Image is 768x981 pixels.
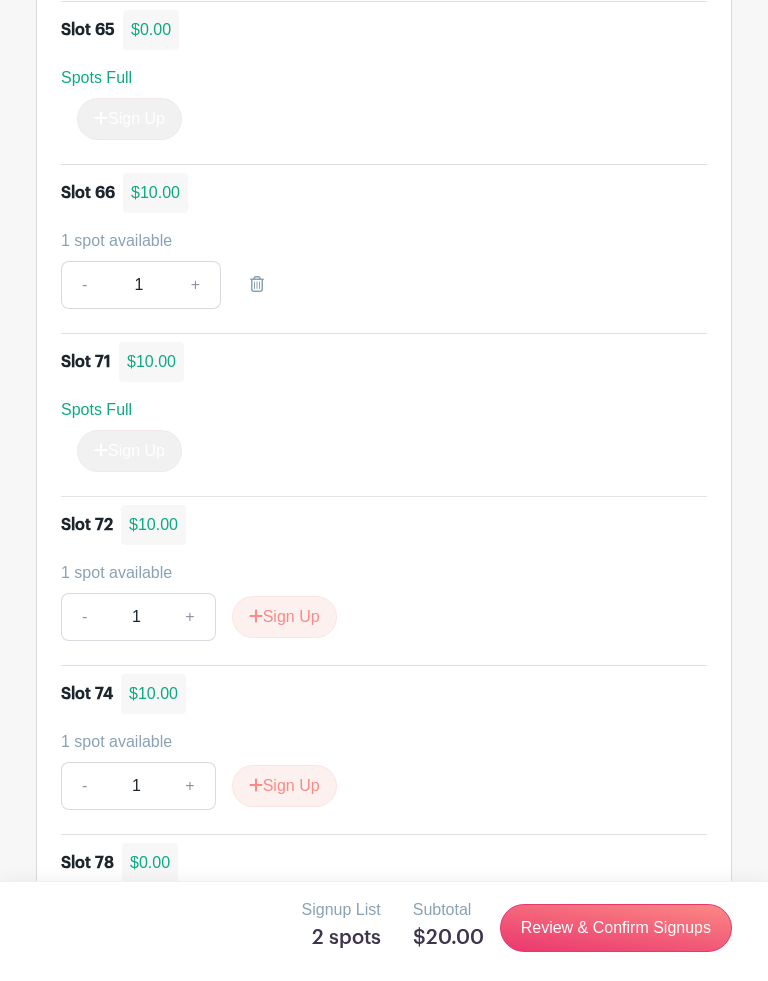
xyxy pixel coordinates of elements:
[122,843,178,883] div: $0.00
[165,593,215,641] a: +
[61,18,115,42] div: Slot 65
[61,69,132,86] span: Spots Full
[123,10,179,50] div: $0.00
[123,173,188,213] div: $10.00
[61,513,113,537] div: Slot 72
[61,593,107,641] a: -
[232,765,337,807] button: Sign Up
[302,898,381,922] p: Signup List
[413,926,484,950] h5: $20.00
[413,898,484,922] p: Subtotal
[165,762,215,810] a: +
[61,762,107,810] a: -
[61,682,113,706] div: Slot 74
[171,261,221,309] a: +
[119,342,184,382] div: $10.00
[232,596,337,638] button: Sign Up
[61,229,691,253] div: 1 spot available
[61,261,107,309] a: -
[61,730,691,754] div: 1 spot available
[121,505,186,545] div: $10.00
[61,851,114,875] div: Slot 78
[61,561,691,585] div: 1 spot available
[302,926,381,950] h5: 2 spots
[61,350,111,374] div: Slot 71
[500,904,732,952] a: Review & Confirm Signups
[61,401,132,418] span: Spots Full
[121,674,186,714] div: $10.00
[61,181,115,205] div: Slot 66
